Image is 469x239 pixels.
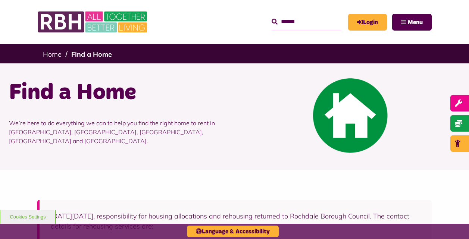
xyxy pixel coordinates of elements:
[9,78,229,107] h1: Find a Home
[9,107,229,157] p: We’re here to do everything we can to help you find the right home to rent in [GEOGRAPHIC_DATA], ...
[408,19,423,25] span: Menu
[43,50,62,59] a: Home
[435,205,469,239] iframe: Netcall Web Assistant for live chat
[51,211,420,231] p: [DATE][DATE], responsibility for housing allocations and rehousing returned to Rochdale Borough C...
[313,78,388,153] img: Find A Home
[187,226,279,237] button: Language & Accessibility
[392,14,432,31] button: Navigation
[348,14,387,31] a: MyRBH
[37,7,149,37] img: RBH
[71,50,112,59] a: Find a Home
